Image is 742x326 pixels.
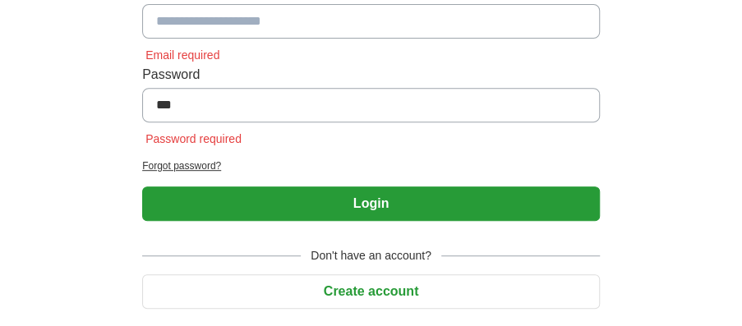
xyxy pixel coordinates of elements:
span: Don't have an account? [301,247,441,264]
span: Password required [142,132,245,145]
label: Password [142,65,600,85]
a: Create account [142,284,600,298]
button: Create account [142,274,600,309]
a: Forgot password? [142,158,600,173]
span: Email required [142,48,223,62]
button: Login [142,186,600,221]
